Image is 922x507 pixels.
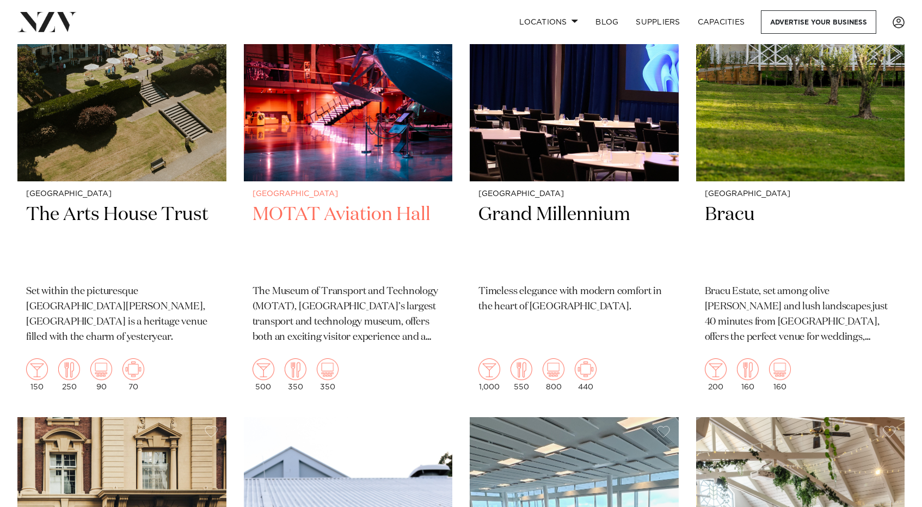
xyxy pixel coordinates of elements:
[705,358,727,380] img: cocktail.png
[122,358,144,380] img: meeting.png
[511,358,532,391] div: 550
[511,358,532,380] img: dining.png
[253,190,444,198] small: [GEOGRAPHIC_DATA]
[705,203,896,276] h2: Bracu
[90,358,112,391] div: 90
[705,358,727,391] div: 200
[627,10,689,34] a: SUPPLIERS
[587,10,627,34] a: BLOG
[90,358,112,380] img: theatre.png
[317,358,339,380] img: theatre.png
[253,284,444,345] p: The Museum of Transport and Technology (MOTAT), [GEOGRAPHIC_DATA]’s largest transport and technol...
[253,358,274,380] img: cocktail.png
[575,358,597,391] div: 440
[253,358,274,391] div: 500
[26,190,218,198] small: [GEOGRAPHIC_DATA]
[26,358,48,380] img: cocktail.png
[58,358,80,380] img: dining.png
[769,358,791,391] div: 160
[253,203,444,276] h2: MOTAT Aviation Hall
[478,203,670,276] h2: Grand Millennium
[478,358,500,380] img: cocktail.png
[575,358,597,380] img: meeting.png
[17,12,77,32] img: nzv-logo.png
[478,190,670,198] small: [GEOGRAPHIC_DATA]
[122,358,144,391] div: 70
[705,284,896,345] p: Bracu Estate, set among olive [PERSON_NAME] and lush landscapes just 40 minutes from [GEOGRAPHIC_...
[26,358,48,391] div: 150
[761,10,876,34] a: Advertise your business
[689,10,754,34] a: Capacities
[478,284,670,315] p: Timeless elegance with modern comfort in the heart of [GEOGRAPHIC_DATA].
[543,358,564,380] img: theatre.png
[705,190,896,198] small: [GEOGRAPHIC_DATA]
[478,358,500,391] div: 1,000
[511,10,587,34] a: Locations
[737,358,759,391] div: 160
[26,284,218,345] p: Set within the picturesque [GEOGRAPHIC_DATA][PERSON_NAME], [GEOGRAPHIC_DATA] is a heritage venue ...
[543,358,564,391] div: 800
[26,203,218,276] h2: The Arts House Trust
[317,358,339,391] div: 350
[737,358,759,380] img: dining.png
[58,358,80,391] div: 250
[285,358,306,380] img: dining.png
[285,358,306,391] div: 350
[769,358,791,380] img: theatre.png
